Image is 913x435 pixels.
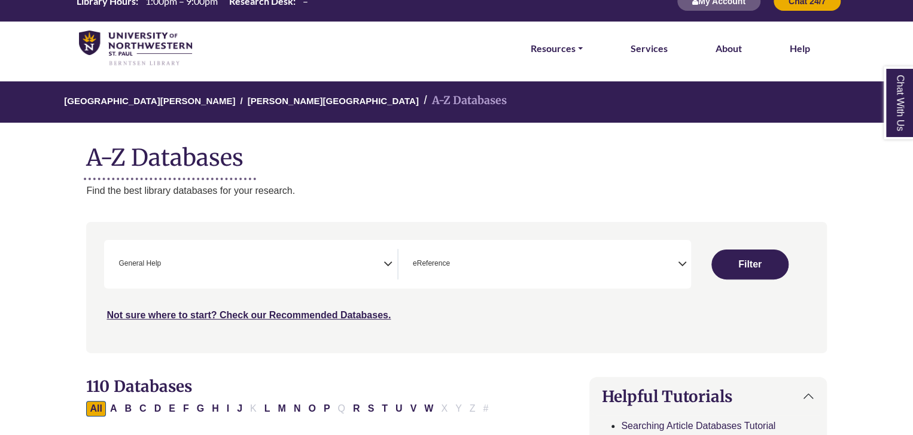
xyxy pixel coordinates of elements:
button: Filter Results D [151,401,165,416]
a: About [716,41,742,56]
h1: A-Z Databases [86,135,826,171]
span: General Help [118,258,161,269]
button: Filter Results V [406,401,420,416]
a: Services [631,41,668,56]
li: eReference [408,258,450,269]
button: Filter Results C [136,401,150,416]
button: Filter Results M [274,401,289,416]
nav: breadcrumb [86,81,826,123]
button: Filter Results P [320,401,334,416]
img: library_home [79,31,192,66]
button: Filter Results R [349,401,364,416]
textarea: Search [452,260,458,270]
button: Filter Results U [392,401,406,416]
div: Alpha-list to filter by first letter of database name [86,403,493,413]
a: Help [790,41,810,56]
li: A-Z Databases [419,92,507,109]
a: Searching Article Databases Tutorial [621,421,775,431]
button: All [86,401,105,416]
button: Filter Results H [208,401,223,416]
button: Filter Results A [106,401,121,416]
nav: Search filters [86,222,826,352]
li: General Help [114,258,161,269]
button: Filter Results J [233,401,246,416]
a: [GEOGRAPHIC_DATA][PERSON_NAME] [64,94,235,106]
button: Filter Results E [165,401,179,416]
span: eReference [413,258,450,269]
p: Find the best library databases for your research. [86,183,826,199]
button: Filter Results B [121,401,135,416]
a: [PERSON_NAME][GEOGRAPHIC_DATA] [248,94,419,106]
button: Filter Results I [223,401,233,416]
a: Resources [531,41,583,56]
button: Filter Results S [364,401,378,416]
button: Filter Results W [421,401,437,416]
button: Filter Results T [378,401,391,416]
button: Submit for Search Results [711,250,789,279]
button: Filter Results L [261,401,274,416]
button: Helpful Tutorials [590,378,826,415]
a: Not sure where to start? Check our Recommended Databases. [106,310,391,320]
textarea: Search [163,260,169,270]
button: Filter Results N [290,401,305,416]
button: Filter Results O [305,401,319,416]
button: Filter Results F [179,401,193,416]
button: Filter Results G [193,401,208,416]
span: 110 Databases [86,376,191,396]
